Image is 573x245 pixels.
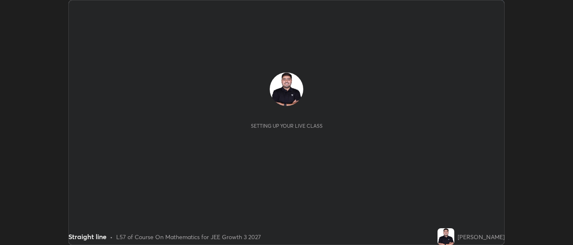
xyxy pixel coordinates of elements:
[68,232,107,242] div: Straight line
[116,232,261,241] div: L57 of Course On Mathematics for JEE Growth 3 2027
[270,72,303,106] img: 88b35569a0e241a390a6729fd819ed65.jpg
[110,232,113,241] div: •
[438,228,454,245] img: 88b35569a0e241a390a6729fd819ed65.jpg
[251,123,323,129] div: Setting up your live class
[458,232,505,241] div: [PERSON_NAME]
